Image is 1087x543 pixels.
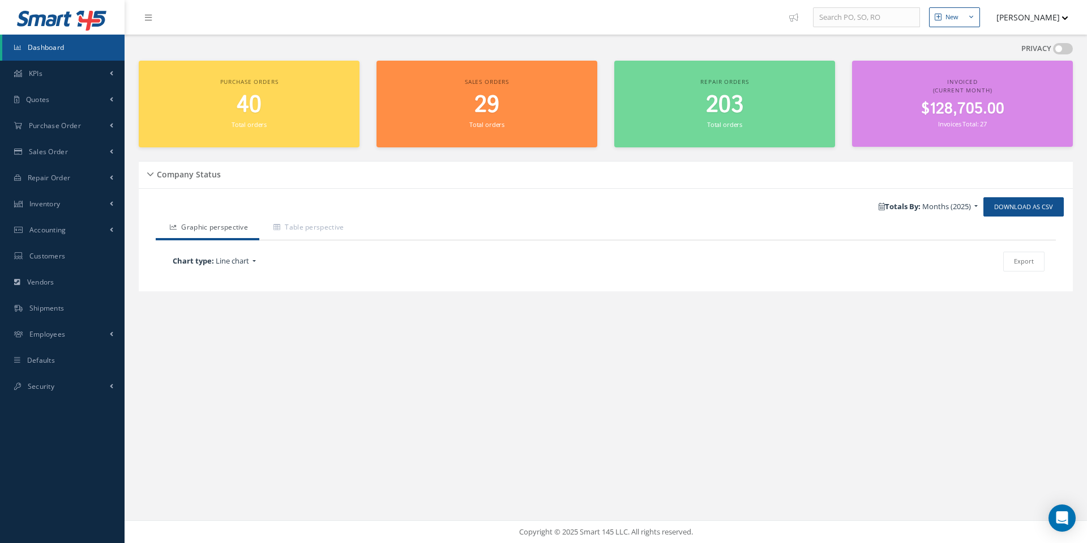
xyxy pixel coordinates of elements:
[1021,43,1051,54] label: PRIVACY
[879,201,921,211] b: Totals By:
[986,6,1068,28] button: [PERSON_NAME]
[29,69,42,78] span: KPIs
[813,7,920,28] input: Search PO, SO, RO
[933,86,992,94] span: (Current Month)
[947,78,978,86] span: Invoiced
[469,120,504,129] small: Total orders
[852,61,1073,147] a: Invoiced (Current Month) $128,705.00 Invoices Total: 27
[700,78,748,86] span: Repair orders
[873,198,983,215] a: Totals By: Months (2025)
[945,12,958,22] div: New
[921,98,1004,120] span: $128,705.00
[153,166,221,180] h5: Company Status
[1049,504,1076,532] div: Open Intercom Messenger
[216,256,249,266] span: Line chart
[29,121,81,130] span: Purchase Order
[136,527,1076,538] div: Copyright © 2025 Smart 145 LLC. All rights reserved.
[938,120,987,128] small: Invoices Total: 27
[28,381,54,391] span: Security
[156,217,259,240] a: Graphic perspective
[28,43,65,52] span: Dashboard
[26,95,50,104] span: Quotes
[922,201,971,211] span: Months (2025)
[237,89,262,121] span: 40
[29,147,68,156] span: Sales Order
[1003,252,1045,271] button: Export
[707,120,742,129] small: Total orders
[259,217,355,240] a: Table perspective
[173,256,214,266] b: Chart type:
[474,89,499,121] span: 29
[983,197,1064,217] a: Download as CSV
[614,61,835,147] a: Repair orders 203 Total orders
[27,355,55,365] span: Defaults
[29,225,66,235] span: Accounting
[167,253,448,270] a: Chart type: Line chart
[2,35,125,61] a: Dashboard
[29,303,65,313] span: Shipments
[29,199,61,209] span: Inventory
[929,7,980,27] button: New
[220,78,279,86] span: Purchase orders
[706,89,743,121] span: 203
[465,78,509,86] span: Sales orders
[139,61,360,147] a: Purchase orders 40 Total orders
[28,173,71,183] span: Repair Order
[232,120,267,129] small: Total orders
[376,61,597,147] a: Sales orders 29 Total orders
[29,251,66,261] span: Customers
[27,277,54,287] span: Vendors
[29,329,66,339] span: Employees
